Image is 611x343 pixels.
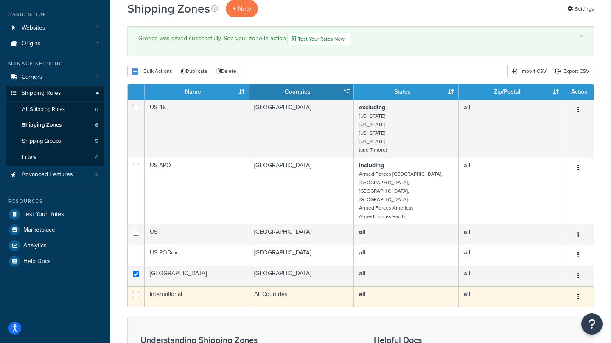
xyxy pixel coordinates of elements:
td: [GEOGRAPHIC_DATA] [249,224,354,245]
th: Zip/Postal: activate to sort column ascending [459,84,563,100]
span: 1 [97,40,98,47]
b: all [359,269,366,278]
b: all [464,227,471,236]
span: Marketplace [23,227,55,234]
a: Analytics [6,238,104,253]
small: Armed Forces Pacific [359,213,407,220]
b: all [464,269,471,278]
a: Shipping Zones 6 [6,117,104,133]
b: all [359,227,366,236]
div: Manage Shipping [6,60,104,67]
span: Advanced Features [22,171,73,178]
div: Basic Setup [6,11,104,18]
a: Settings [567,3,594,15]
span: Carriers [22,74,42,81]
td: International [145,286,249,307]
div: Resources [6,198,104,205]
span: Test Your Rates [23,211,64,218]
span: Websites [22,25,45,32]
td: US POBox [145,245,249,266]
th: Action [563,84,594,100]
b: excluding [359,103,385,112]
span: Shipping Rules [22,90,61,97]
small: [US_STATE] [359,138,385,145]
a: All Shipping Rules 0 [6,102,104,117]
li: Carriers [6,69,104,85]
td: [GEOGRAPHIC_DATA] [249,100,354,158]
li: Filters [6,149,104,165]
li: Advanced Features [6,167,104,183]
span: All Shipping Rules [22,106,65,113]
li: Shipping Groups [6,133,104,149]
b: all [464,103,471,112]
span: Shipping Zones [22,122,62,129]
a: Shipping Rules [6,86,104,101]
b: all [359,290,366,299]
th: Name: activate to sort column ascending [145,84,249,100]
span: Shipping Groups [22,138,61,145]
button: Bulk Actions [127,65,177,77]
span: Analytics [23,242,47,249]
span: Origins [22,40,41,47]
small: Armed Forces Americas [359,204,414,212]
b: all [464,290,471,299]
a: Websites 1 [6,20,104,36]
button: Duplicate [177,65,212,77]
small: [US_STATE] [359,121,385,128]
th: States: activate to sort column ascending [354,84,459,100]
td: [GEOGRAPHIC_DATA] [249,158,354,224]
b: all [359,248,366,257]
span: 1 [97,25,98,32]
span: 6 [95,122,98,129]
td: All Countries [249,286,354,307]
li: All Shipping Rules [6,102,104,117]
b: all [464,248,471,257]
a: Help Docs [6,254,104,269]
td: [GEOGRAPHIC_DATA] [145,266,249,286]
li: Shipping Zones [6,117,104,133]
td: [GEOGRAPHIC_DATA] [249,245,354,266]
a: Filters 4 [6,149,104,165]
a: Test Your Rates Now! [287,33,350,45]
a: × [580,33,583,39]
div: Import CSV [507,65,551,77]
li: Shipping Rules [6,86,104,166]
button: Delete [212,65,241,77]
td: US APO [145,158,249,224]
small: Armed Forces [GEOGRAPHIC_DATA], [GEOGRAPHIC_DATA], [GEOGRAPHIC_DATA], [GEOGRAPHIC_DATA] [359,170,443,203]
button: Open Resource Center [581,313,603,335]
small: [US_STATE] [359,112,385,120]
li: Websites [6,20,104,36]
a: Export CSV [551,65,594,77]
b: all [464,161,471,170]
b: including [359,161,384,170]
span: Filters [22,154,36,161]
span: 5 [95,138,98,145]
span: 1 [97,74,98,81]
span: + New [233,4,251,14]
a: Origins 1 [6,36,104,52]
li: Origins [6,36,104,52]
a: Test Your Rates [6,207,104,222]
a: Advanced Features 0 [6,167,104,183]
span: 0 [95,171,98,178]
td: [GEOGRAPHIC_DATA] [249,266,354,286]
td: US 48 [145,100,249,158]
small: [US_STATE] [359,129,385,137]
h1: Shipping Zones [127,0,210,17]
td: US [145,224,249,245]
small: (and 7 more) [359,146,387,154]
span: Help Docs [23,258,51,265]
span: 4 [95,154,98,161]
div: Greece was saved successfully. See your zone in action [138,33,583,45]
span: 0 [95,106,98,113]
th: Countries: activate to sort column ascending [249,84,354,100]
a: Shipping Groups 5 [6,133,104,149]
a: Carriers 1 [6,69,104,85]
a: Marketplace [6,222,104,238]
